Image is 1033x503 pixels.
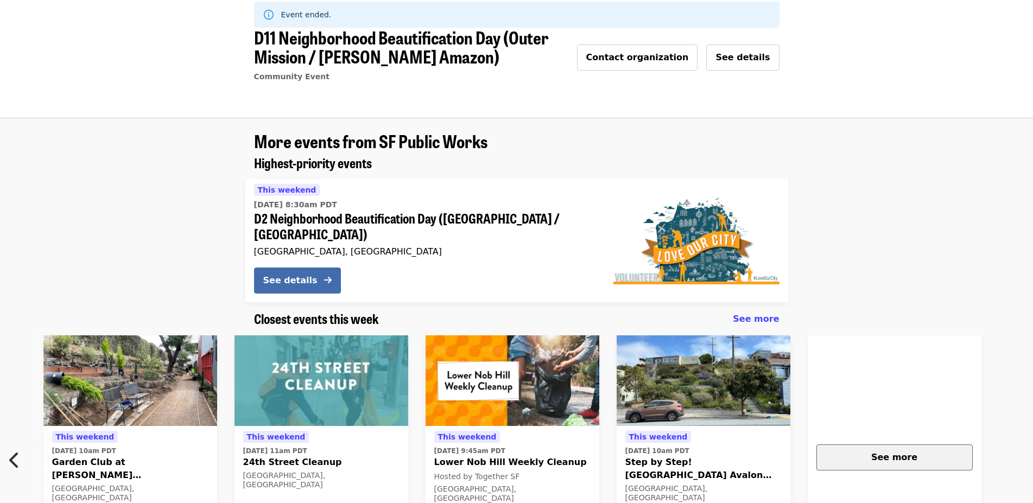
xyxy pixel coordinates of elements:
time: [DATE] 11am PDT [243,446,307,456]
span: D2 Neighborhood Beautification Day ([GEOGRAPHIC_DATA] / [GEOGRAPHIC_DATA]) [254,211,596,242]
span: Closest events this week [254,309,379,328]
span: 24th Street Cleanup [243,456,400,469]
span: This weekend [629,432,688,441]
time: [DATE] 10am PDT [52,446,116,456]
div: [GEOGRAPHIC_DATA], [GEOGRAPHIC_DATA] [243,471,400,489]
i: chevron-left icon [9,450,20,470]
img: Step by Step! Athens Avalon Gardening Day organized by SF Public Works [617,335,790,426]
span: See more [871,452,917,462]
span: This weekend [258,186,316,194]
div: [GEOGRAPHIC_DATA], [GEOGRAPHIC_DATA] [434,485,591,503]
button: See more [816,444,973,470]
span: Step by Step! [GEOGRAPHIC_DATA] Avalon Gardening Day [625,456,782,482]
a: Closest events this week [254,311,379,327]
button: See details [254,268,341,294]
span: See more [733,314,779,324]
a: See details for "D2 Neighborhood Beautification Day (Russian Hill / Fillmore)" [245,179,788,302]
img: Garden Club at Burrows Pocket Park and The Green In-Between organized by SF Public Works [43,335,217,426]
div: See details [263,274,318,287]
i: arrow-right icon [324,275,332,285]
span: This weekend [247,432,306,441]
div: [GEOGRAPHIC_DATA], [GEOGRAPHIC_DATA] [254,246,596,257]
span: Contact organization [586,52,689,62]
span: This weekend [56,432,115,441]
time: [DATE] 8:30am PDT [254,199,337,211]
span: Highest-priority events [254,153,372,172]
span: Garden Club at [PERSON_NAME][GEOGRAPHIC_DATA] and The Green In-Between [52,456,208,482]
span: See details [715,52,770,62]
img: D2 Neighborhood Beautification Day (Russian Hill / Fillmore) organized by SF Public Works [613,198,779,284]
a: Community Event [254,72,329,81]
span: This weekend [438,432,497,441]
span: Hosted by Together SF [434,472,520,481]
span: Event ended. [281,10,332,19]
div: Closest events this week [245,311,788,327]
button: Contact organization [577,44,698,71]
img: Lower Nob Hill Weekly Cleanup organized by Together SF [426,335,599,426]
div: [GEOGRAPHIC_DATA], [GEOGRAPHIC_DATA] [625,484,782,502]
span: D11 Neighborhood Beautification Day (Outer Mission / [PERSON_NAME] Amazon) [254,24,549,69]
time: [DATE] 9:45am PDT [434,446,505,456]
time: [DATE] 10am PDT [625,446,689,456]
img: 24th Street Cleanup organized by SF Public Works [235,335,408,426]
div: [GEOGRAPHIC_DATA], [GEOGRAPHIC_DATA] [52,484,208,502]
button: See details [706,44,779,71]
span: More events from SF Public Works [254,128,487,154]
span: Lower Nob Hill Weekly Cleanup [434,456,591,469]
a: See more [733,313,779,326]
